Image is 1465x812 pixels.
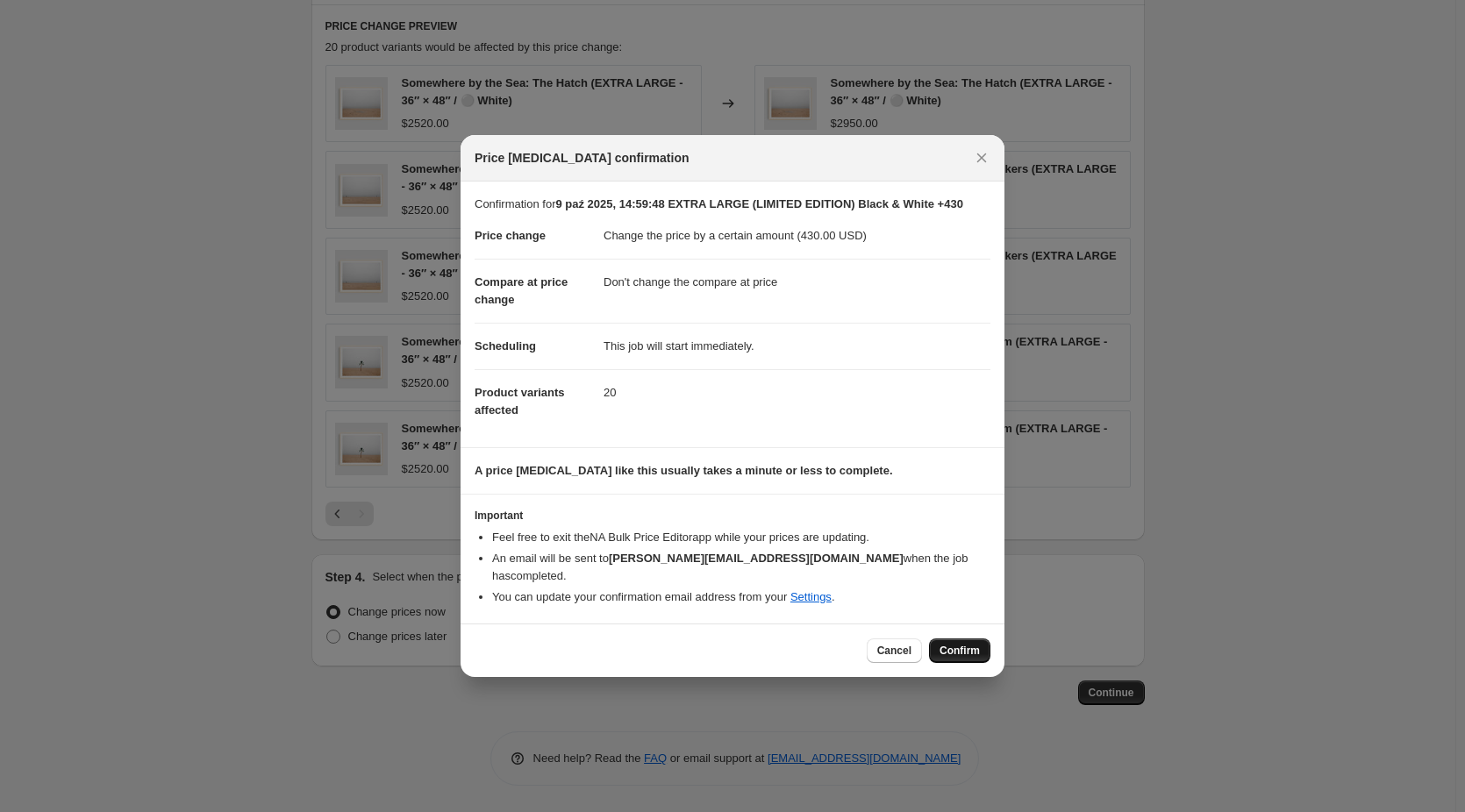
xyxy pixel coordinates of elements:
[475,196,990,213] p: Confirmation for
[475,149,690,167] span: Price [MEDICAL_DATA] confirmation
[492,529,990,546] li: Feel free to exit the NA Bulk Price Editor app while your prices are updating.
[475,275,568,306] span: Compare at price change
[969,146,994,170] button: Close
[929,638,990,663] button: Confirm
[604,369,990,416] dd: 20
[492,588,990,606] li: You can update your confirmation email address from your .
[867,638,922,663] button: Cancel
[604,323,990,369] dd: This job will start immediately.
[475,509,990,523] h3: Important
[492,550,990,585] li: An email will be sent to when the job has completed .
[555,197,962,210] b: 9 paź 2025, 14:59:48 EXTRA LARGE (LIMITED EDITION) Black & White +430
[604,213,990,259] dd: Change the price by a certain amount (430.00 USD)
[475,229,546,242] span: Price change
[475,464,893,477] b: A price [MEDICAL_DATA] like this usually takes a minute or less to complete.
[940,644,980,658] span: Confirm
[475,339,536,353] span: Scheduling
[475,386,565,417] span: Product variants affected
[877,644,911,658] span: Cancel
[604,259,990,305] dd: Don't change the compare at price
[609,552,904,565] b: [PERSON_NAME][EMAIL_ADDRESS][DOMAIN_NAME]
[790,590,832,603] a: Settings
